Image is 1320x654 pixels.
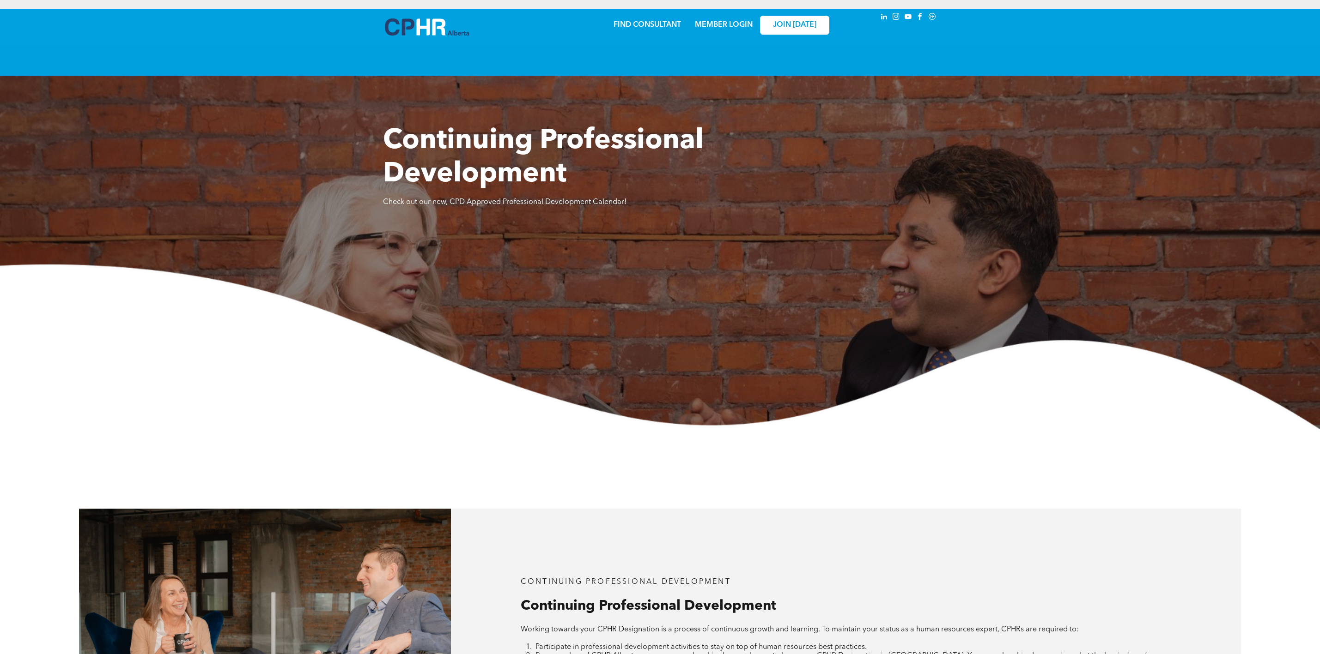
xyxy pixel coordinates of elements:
a: FIND CONSULTANT [614,21,681,29]
span: Check out our new, CPD Approved Professional Development Calendar! [383,198,627,206]
a: Social network [927,12,937,24]
a: facebook [915,12,925,24]
span: Participate in professional development activities to stay on top of human resources best practices. [535,643,867,651]
img: A blue and white logo for cp alberta [385,18,469,36]
a: linkedin [879,12,889,24]
span: Continuing Professional Development [383,127,704,188]
span: JOIN [DATE] [773,21,816,30]
span: Working towards your CPHR Designation is a process of continuous growth and learning. To maintain... [521,626,1079,633]
span: CONTINUING PROFESSIONAL DEVELOPMENT [521,578,731,586]
a: youtube [903,12,913,24]
a: instagram [891,12,901,24]
a: JOIN [DATE] [760,16,829,35]
a: MEMBER LOGIN [695,21,753,29]
span: Continuing Professional Development [521,599,776,613]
